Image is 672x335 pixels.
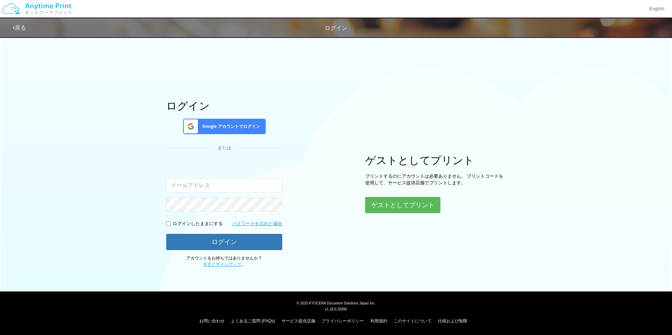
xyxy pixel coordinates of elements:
[199,124,260,130] span: Google アカウントでログイン
[297,301,376,305] span: © 2025 KYOCERA Document Solutions Japan Inc.
[203,262,245,267] span: 。
[166,145,282,151] div: または
[203,262,241,267] a: 今すぐサインアップ
[173,221,223,227] p: ログインしたままにする
[365,197,440,213] button: ゲストとしてプリント
[438,318,467,323] a: 仕様および制限
[282,318,315,323] a: サービス提供店舗
[199,318,225,323] a: お問い合わせ
[325,25,347,31] span: ログイン
[166,234,282,250] button: ログイン
[166,100,282,112] h1: ログイン
[231,318,275,323] a: よくあるご質問 (FAQs)
[166,178,282,192] input: メールアドレス
[322,318,364,323] a: プライバシーポリシー
[365,173,506,186] p: プリントするのにアカウントは必要ありません。 プリントコードを使用して、サービス提供店舗でプリントします。
[13,25,26,31] a: 戻る
[166,255,282,267] p: アカウントをお持ちではありませんか？
[394,318,432,323] a: このサイトについて
[365,155,506,166] h1: ゲストとしてプリント
[232,221,282,227] a: パスワードを忘れた場合
[370,318,387,323] a: 利用規約
[325,307,347,311] span: v1.18.0.32895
